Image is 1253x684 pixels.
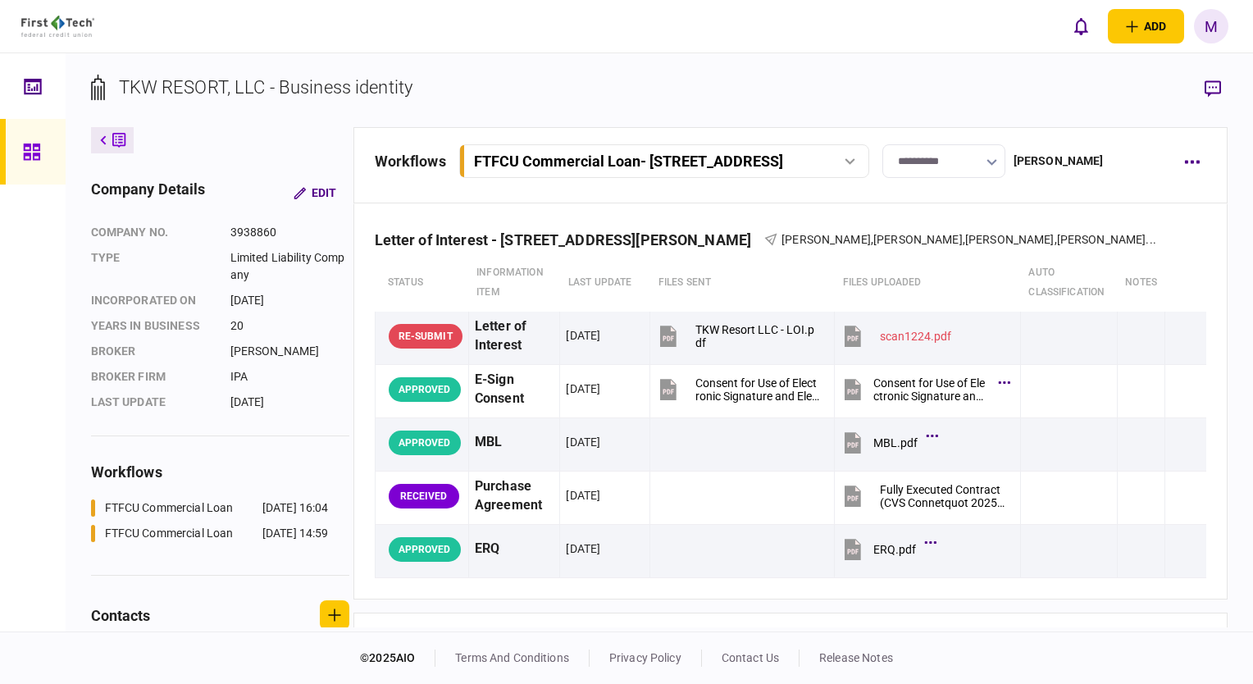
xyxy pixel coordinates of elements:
div: 20 [230,317,349,335]
div: workflows [375,150,446,172]
th: Information item [468,254,560,312]
div: [DATE] [566,327,600,344]
th: auto classification [1020,254,1117,312]
a: release notes [819,651,893,664]
div: APPROVED [389,431,461,455]
a: privacy policy [609,651,681,664]
span: [PERSON_NAME] [1057,233,1146,246]
div: [DATE] 14:59 [262,525,329,542]
th: files sent [650,254,835,312]
div: Letter of Interest [475,317,554,355]
button: Fully Executed Contract (CVS Connetquot 2025).pdf [841,477,1006,514]
span: [PERSON_NAME] [965,233,1055,246]
div: contacts [91,604,151,627]
button: open adding identity options [1108,9,1184,43]
div: Consent for Use of Electronic Signature and Electronic Disclosures Agreement Editable.pdf [873,376,990,403]
button: TKW Resort LLC - LOI.pdf [656,317,820,354]
a: contact us [722,651,779,664]
button: MBL.pdf [841,424,934,461]
div: IPA [230,368,349,385]
a: terms and conditions [455,651,569,664]
div: workflows [91,461,349,483]
div: © 2025 AIO [360,650,435,667]
span: ... [1146,231,1155,249]
div: APPROVED [389,377,461,402]
div: E-Sign Consent [475,371,554,408]
span: , [1055,233,1057,246]
div: TKW Resort LLC - LOI.pdf [695,323,820,349]
div: Type [91,249,214,284]
div: company no. [91,224,214,241]
div: FTFCU Commercial Loan - [STREET_ADDRESS] [474,153,783,170]
span: , [871,233,873,246]
div: [DATE] [566,487,600,504]
div: years in business [91,317,214,335]
div: APPROVED [389,537,461,562]
span: , [963,233,965,246]
div: Broker [91,343,214,360]
div: last update [91,394,214,411]
span: [PERSON_NAME] [781,233,871,246]
div: company details [91,178,206,207]
div: Consent for Use of Electronic Signature and Electronic Disclosures Agreement Editable.pdf [695,376,820,403]
div: [DATE] [566,540,600,557]
button: Consent for Use of Electronic Signature and Electronic Disclosures Agreement Editable.pdf [656,371,820,408]
button: FTFCU Commercial Loan- [STREET_ADDRESS] [459,144,869,178]
div: scan1224.pdf [880,330,951,343]
img: client company logo [21,16,94,37]
div: incorporated on [91,292,214,309]
div: FTFCU Commercial Loan [105,499,234,517]
div: TKW RESORT, LLC - Business identity [119,74,413,101]
div: MBL.pdf [873,436,918,449]
button: M [1194,9,1228,43]
button: scan1224.pdf [841,317,951,354]
div: RE-SUBMIT [389,324,462,349]
button: ERQ.pdf [841,531,932,568]
a: FTFCU Commercial Loan[DATE] 16:04 [91,499,329,517]
th: Files uploaded [835,254,1021,312]
div: ERQ [475,531,554,568]
div: ERQ.pdf [873,543,916,556]
div: [PERSON_NAME] [1014,153,1104,170]
div: [DATE] [566,434,600,450]
div: broker firm [91,368,214,385]
div: [DATE] 16:04 [262,499,329,517]
div: Letter of Interest - [STREET_ADDRESS][PERSON_NAME] [375,231,765,249]
div: 3938860 [230,224,349,241]
th: status [375,254,468,312]
div: Fully Executed Contract (CVS Connetquot 2025).pdf [880,483,1006,509]
a: FTFCU Commercial Loan[DATE] 14:59 [91,525,329,542]
div: [DATE] [230,292,349,309]
div: Purchase Agreement [475,477,554,515]
div: RECEIVED [389,484,459,508]
div: FTFCU Commercial Loan [105,525,234,542]
button: Consent for Use of Electronic Signature and Electronic Disclosures Agreement Editable.pdf [841,371,1006,408]
div: Valerie Weatherly [781,231,1156,249]
div: [DATE] [566,381,600,397]
span: [PERSON_NAME] [873,233,963,246]
button: Edit [280,178,349,207]
div: [PERSON_NAME] [230,343,349,360]
div: MBL [475,424,554,461]
button: open notifications list [1064,9,1098,43]
div: [DATE] [230,394,349,411]
th: last update [560,254,650,312]
div: Limited Liability Company [230,249,349,284]
th: notes [1117,254,1165,312]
